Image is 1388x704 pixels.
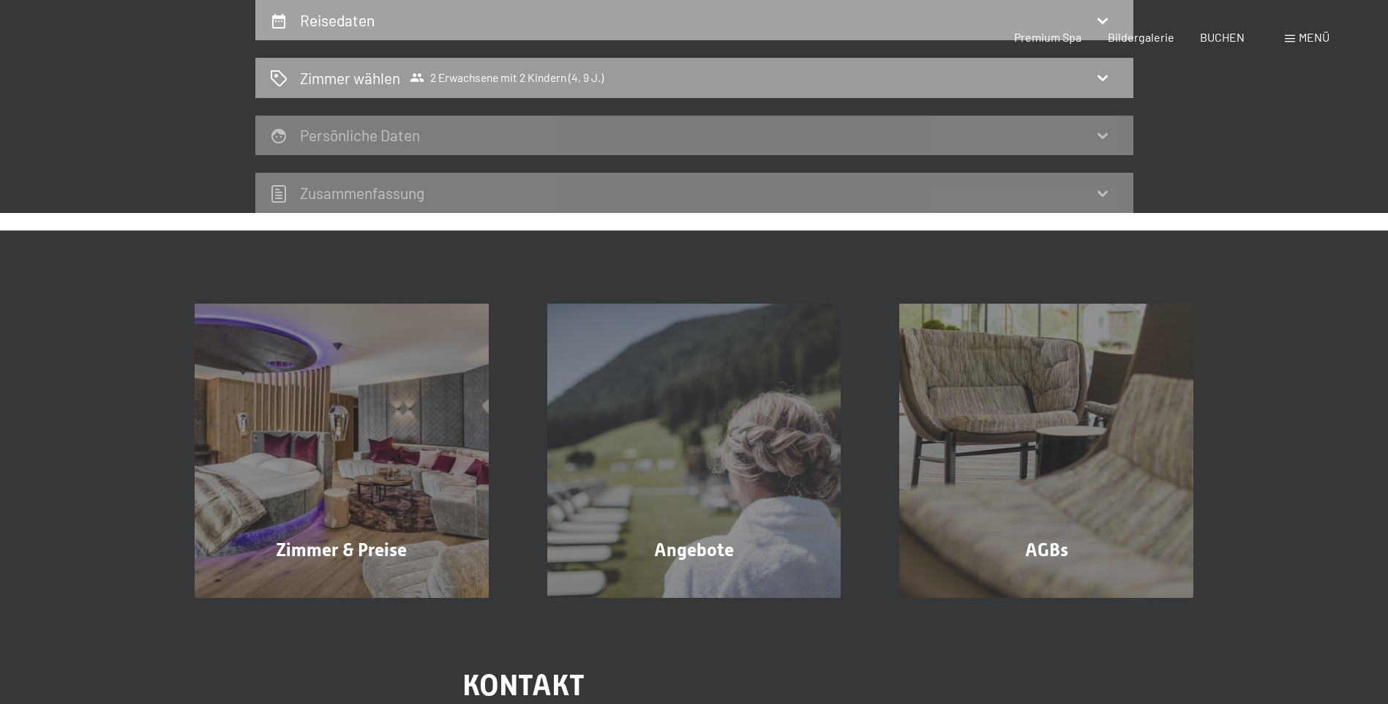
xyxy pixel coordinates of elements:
[276,539,407,561] span: Zimmer & Preise
[1299,30,1329,44] span: Menü
[165,304,518,598] a: Buchung Zimmer & Preise
[1014,30,1081,44] a: Premium Spa
[300,11,375,29] h2: Reisedaten
[518,304,871,598] a: Buchung Angebote
[300,67,400,89] h2: Zimmer wählen
[1200,30,1245,44] a: BUCHEN
[300,126,420,144] h2: Persönliche Daten
[462,668,585,703] span: Kontakt
[300,184,424,202] h2: Zusammen­fassung
[1108,30,1174,44] a: Bildergalerie
[410,70,604,85] span: 2 Erwachsene mit 2 Kindern (4, 9 J.)
[870,304,1223,598] a: Buchung AGBs
[1025,539,1068,561] span: AGBs
[654,539,734,561] span: Angebote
